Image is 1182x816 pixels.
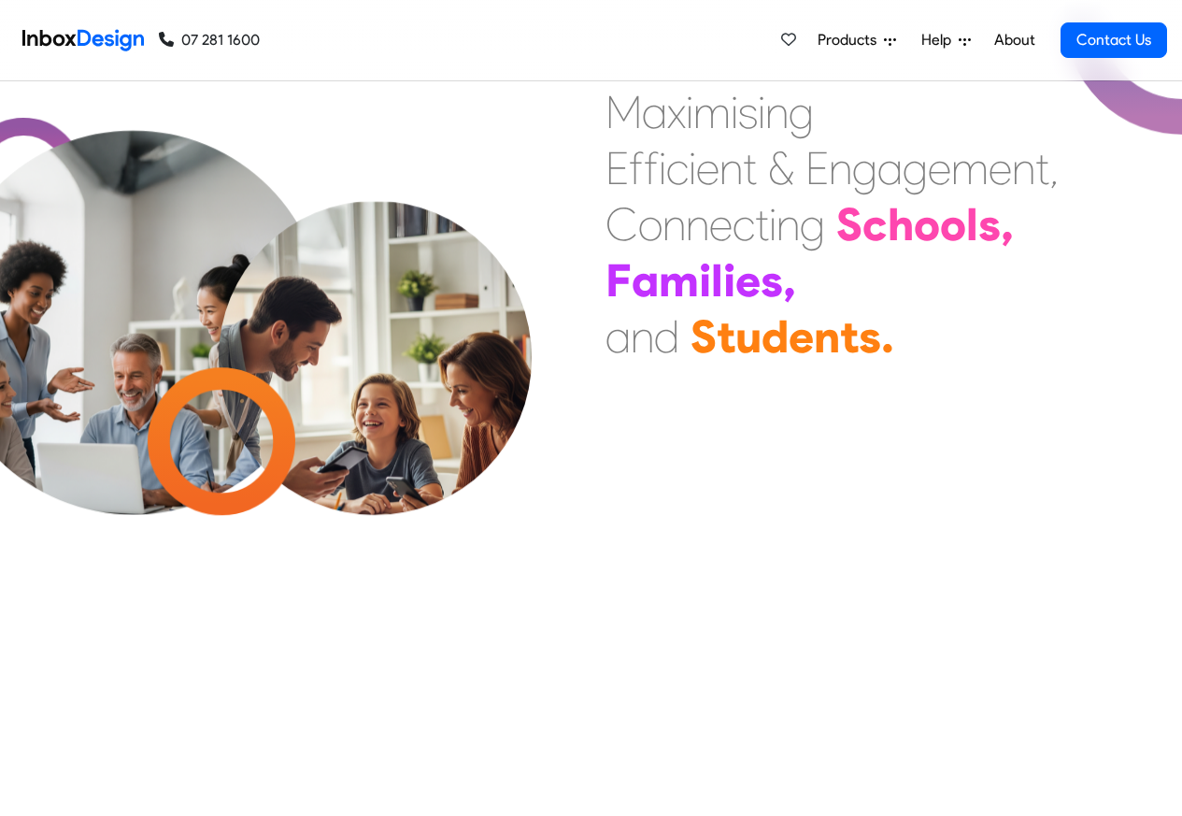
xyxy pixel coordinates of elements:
div: s [738,84,758,140]
span: Help [921,29,959,51]
div: , [783,252,796,308]
div: S [836,196,862,252]
div: t [840,308,859,365]
div: d [654,308,679,365]
div: n [631,308,654,365]
div: t [743,140,757,196]
div: o [638,196,662,252]
div: , [1049,140,1059,196]
div: f [644,140,659,196]
div: C [605,196,638,252]
div: i [758,84,765,140]
div: u [735,308,762,365]
div: e [989,140,1012,196]
div: M [605,84,642,140]
div: i [769,196,776,252]
div: m [951,140,989,196]
div: E [605,140,629,196]
div: g [789,84,814,140]
div: d [762,308,789,365]
div: S [691,308,717,365]
div: n [765,84,789,140]
div: e [696,140,719,196]
div: t [755,196,769,252]
div: m [659,252,699,308]
div: a [605,308,631,365]
div: e [735,252,761,308]
div: i [686,84,693,140]
a: Contact Us [1061,22,1167,58]
div: n [686,196,709,252]
div: a [642,84,667,140]
div: s [761,252,783,308]
div: e [789,308,814,365]
div: i [659,140,666,196]
a: Help [914,21,978,59]
div: a [877,140,903,196]
div: n [719,140,743,196]
div: t [1035,140,1049,196]
div: n [662,196,686,252]
div: c [733,196,755,252]
img: parents_with_child.png [179,201,571,593]
div: e [928,140,951,196]
div: o [940,196,966,252]
div: i [689,140,696,196]
div: g [903,140,928,196]
div: n [829,140,852,196]
div: h [888,196,914,252]
div: o [914,196,940,252]
div: s [978,196,1001,252]
div: f [629,140,644,196]
div: i [731,84,738,140]
div: & [768,140,794,196]
a: 07 281 1600 [159,29,260,51]
div: Maximising Efficient & Engagement, Connecting Schools, Families, and Students. [605,84,1059,365]
div: c [862,196,888,252]
div: m [693,84,731,140]
div: l [711,252,723,308]
div: e [709,196,733,252]
div: F [605,252,632,308]
div: , [1001,196,1014,252]
div: g [852,140,877,196]
div: E [805,140,829,196]
div: t [717,308,735,365]
div: i [699,252,711,308]
div: s [859,308,881,365]
div: g [800,196,825,252]
div: c [666,140,689,196]
div: n [776,196,800,252]
div: n [814,308,840,365]
div: x [667,84,686,140]
a: Products [810,21,904,59]
div: i [723,252,735,308]
div: n [1012,140,1035,196]
div: l [966,196,978,252]
div: . [881,308,894,365]
a: About [989,21,1040,59]
span: Products [818,29,884,51]
div: a [632,252,659,308]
